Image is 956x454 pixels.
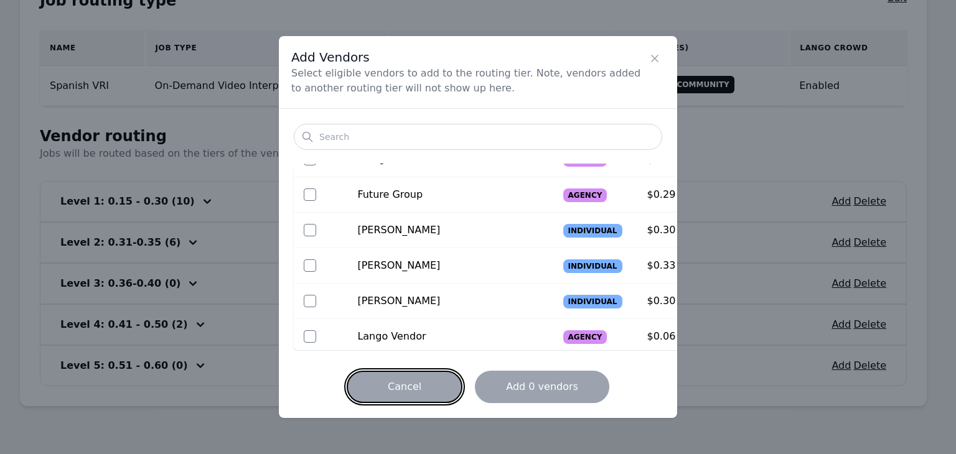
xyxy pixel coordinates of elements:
td: $0.06 / min [637,319,715,354]
td: $0.33 / min [637,248,715,284]
input: Search [294,124,662,150]
span: Select eligible vendors to add to the routing tier. Note, vendors added to another routing tier w... [291,66,645,96]
span: [PERSON_NAME] [357,295,440,307]
td: $0.30 / min [637,284,715,319]
button: Close [645,49,665,68]
span: Add Vendors [291,49,645,66]
span: Agency [563,330,607,344]
button: Add 0 vendors [475,371,609,403]
span: Future Group [357,188,423,200]
button: Cancel [347,371,462,403]
span: [PERSON_NAME] [357,224,440,236]
span: Agency [563,188,607,202]
td: $0.30 / min [637,213,715,248]
span: [PERSON_NAME] [357,259,440,271]
span: Individual [563,224,622,238]
span: Individual [563,295,622,308]
span: Lango Vendor [357,330,426,342]
span: Individual [563,259,622,273]
td: $0.29 / min [637,177,715,213]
